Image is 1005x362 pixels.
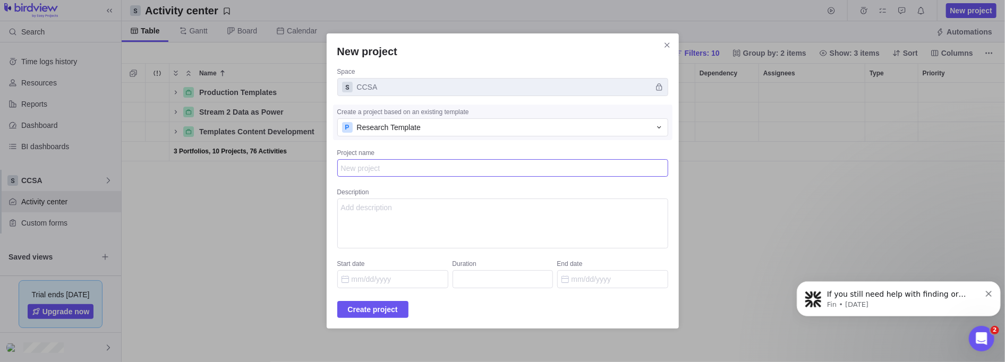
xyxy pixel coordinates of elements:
iframe: Intercom live chat [969,326,994,351]
span: 2 [991,326,999,334]
div: Description [337,188,668,199]
div: Start date [337,260,448,270]
textarea: Project name [337,159,668,177]
span: Create project [348,303,398,316]
p: Message from Fin, sent 1d ago [35,41,188,50]
div: End date [557,260,668,270]
input: End date [557,270,668,288]
div: Space [337,67,668,78]
span: Close [660,38,675,53]
textarea: Description [337,199,668,248]
div: P [342,122,353,133]
div: New project [327,33,679,329]
button: Dismiss notification [193,29,200,38]
input: Start date [337,270,448,288]
div: Duration [453,260,553,270]
span: If you still need help with finding or using the Undo button, I'm here to assist you! Would you l... [35,31,186,82]
span: Create project [337,301,408,318]
input: Duration [453,270,553,288]
div: Create a project based on an existing template [337,108,668,118]
iframe: Intercom notifications message [793,259,1005,333]
span: Research Template [357,122,421,133]
h2: New project [337,44,668,59]
div: Project name [337,149,668,159]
